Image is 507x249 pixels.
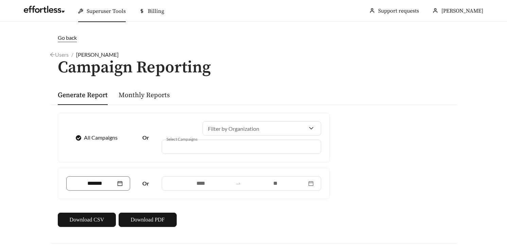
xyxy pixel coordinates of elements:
a: arrow-leftUsers [50,51,69,58]
span: Download PDF [130,216,164,224]
span: [PERSON_NAME] [441,7,483,14]
span: Superuser Tools [87,8,126,15]
strong: Or [142,180,149,186]
button: Download PDF [119,213,177,227]
span: to [235,180,241,186]
span: [PERSON_NAME] [76,51,119,58]
span: arrow-left [50,52,55,57]
strong: Or [142,134,149,141]
span: Billing [148,8,164,15]
span: Go back [58,34,77,41]
a: Go back [50,34,457,42]
a: Support requests [378,7,419,14]
button: Download CSV [58,213,116,227]
a: Monthly Reports [119,91,170,100]
span: swap-right [235,180,241,186]
span: Download CSV [70,216,104,224]
h1: Campaign Reporting [50,59,457,77]
span: All Campaigns [81,134,120,142]
span: / [71,51,73,58]
a: Generate Report [58,91,108,100]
